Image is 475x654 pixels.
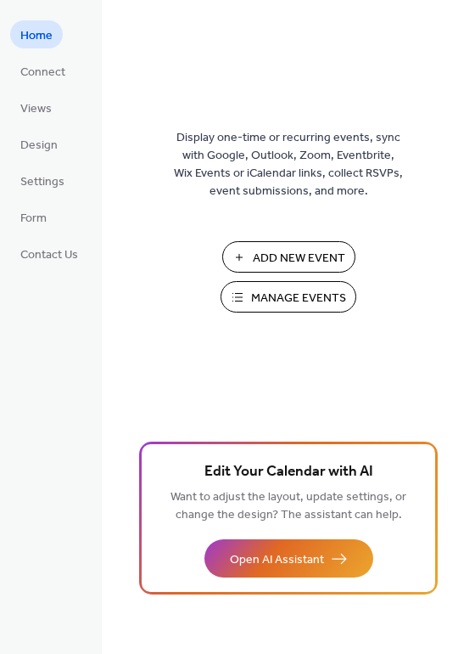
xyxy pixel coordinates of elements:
span: Settings [20,173,64,191]
button: Add New Event [222,241,355,273]
span: Design [20,137,58,155]
span: Display one-time or recurring events, sync with Google, Outlook, Zoom, Eventbrite, Wix Events or ... [174,129,403,200]
button: Manage Events [221,281,356,313]
span: Edit Your Calendar with AI [204,460,373,484]
span: Views [20,100,52,118]
span: Contact Us [20,246,78,264]
a: Views [10,93,62,121]
a: Settings [10,166,75,195]
span: Connect [20,64,65,82]
a: Form [10,203,57,231]
span: Add New Event [253,250,345,268]
a: Contact Us [10,240,88,268]
span: Home [20,27,53,45]
button: Open AI Assistant [204,539,373,578]
span: Open AI Assistant [230,551,324,569]
a: Design [10,130,68,158]
span: Want to adjust the layout, update settings, or change the design? The assistant can help. [170,486,406,527]
a: Connect [10,57,75,85]
a: Home [10,20,63,48]
span: Form [20,210,47,228]
span: Manage Events [251,290,346,307]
